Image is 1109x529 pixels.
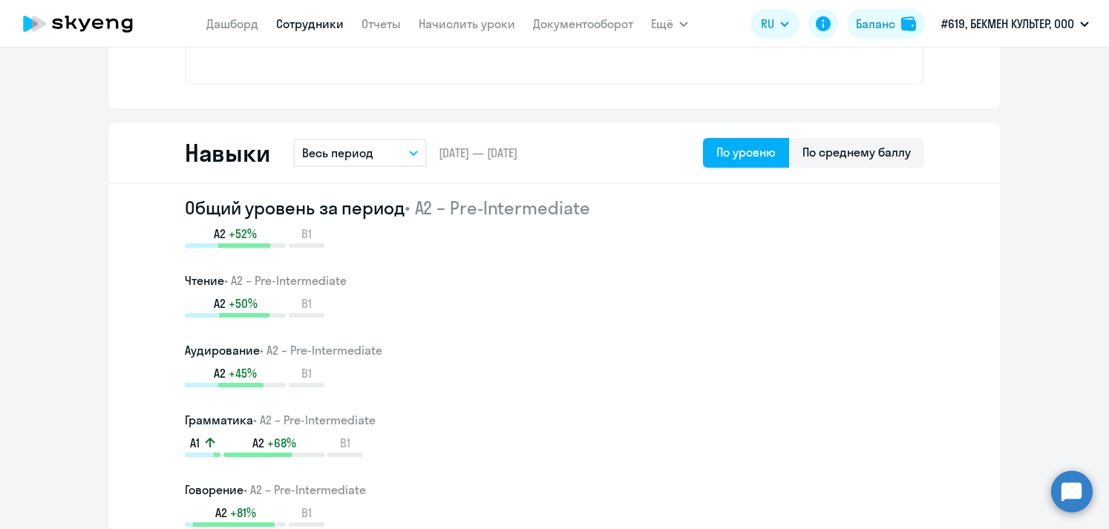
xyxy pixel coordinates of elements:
[185,138,269,168] h2: Навыки
[716,143,776,161] div: По уровню
[847,9,925,39] button: Балансbalance
[229,226,257,242] span: +52%
[206,16,258,31] a: Дашборд
[185,272,924,289] h3: Чтение
[260,343,382,358] span: • A2 – Pre-Intermediate
[362,16,401,31] a: Отчеты
[856,15,895,33] div: Баланс
[901,16,916,31] img: balance
[243,482,366,497] span: • A2 – Pre-Intermediate
[253,413,376,427] span: • A2 – Pre-Intermediate
[293,139,427,167] button: Весь период
[301,295,312,312] span: B1
[229,295,258,312] span: +50%
[934,6,1096,42] button: #619, БЕКМЕН КУЛЬТЕР, ООО
[301,365,312,381] span: B1
[185,341,924,359] h3: Аудирование
[533,16,633,31] a: Документооборот
[185,481,924,499] h3: Говорение
[267,435,296,451] span: +68%
[302,144,373,162] p: Весь период
[185,196,924,220] h2: Общий уровень за период
[340,435,350,451] span: B1
[215,505,227,521] span: A2
[224,273,347,288] span: • A2 – Pre-Intermediate
[941,15,1074,33] p: #619, БЕКМЕН КУЛЬТЕР, ООО
[229,365,257,381] span: +45%
[252,435,264,451] span: A2
[750,9,799,39] button: RU
[405,197,590,219] span: • A2 – Pre-Intermediate
[214,226,226,242] span: A2
[230,505,256,521] span: +81%
[301,505,312,521] span: B1
[802,143,911,161] div: По среднему баллу
[301,226,312,242] span: B1
[276,16,344,31] a: Сотрудники
[214,365,226,381] span: A2
[761,15,774,33] span: RU
[214,295,226,312] span: A2
[651,9,688,39] button: Ещё
[185,411,924,429] h3: Грамматика
[651,15,673,33] span: Ещё
[190,435,200,451] span: A1
[439,145,517,161] span: [DATE] — [DATE]
[419,16,515,31] a: Начислить уроки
